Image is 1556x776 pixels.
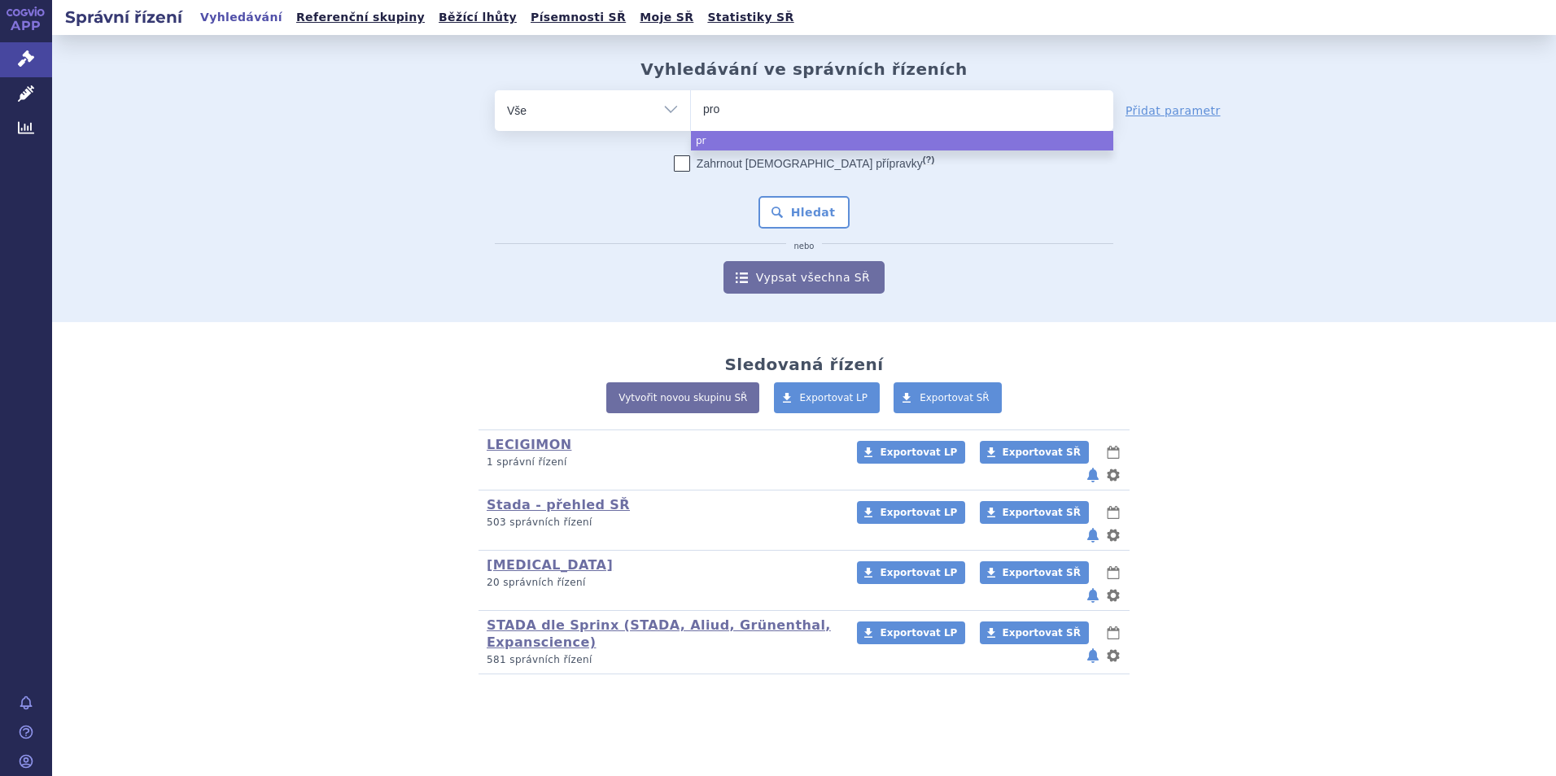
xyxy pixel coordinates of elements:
[758,196,850,229] button: Hledat
[1105,503,1121,522] button: lhůty
[774,382,881,413] a: Exportovat LP
[487,437,571,452] a: LECIGIMON
[800,392,868,403] span: Exportovat LP
[1085,586,1101,605] button: notifikace
[857,501,965,524] a: Exportovat LP
[1105,586,1121,605] button: nastavení
[487,456,836,469] p: 1 správní řízení
[52,6,195,28] h2: Správní řízení
[857,561,965,584] a: Exportovat LP
[1105,563,1121,582] button: lhůty
[674,155,934,172] label: Zahrnout [DEMOGRAPHIC_DATA] přípravky
[1085,525,1101,545] button: notifikace
[291,7,430,28] a: Referenční skupiny
[487,576,836,590] p: 20 správních řízení
[1003,627,1081,639] span: Exportovat SŘ
[880,627,957,639] span: Exportovat LP
[640,59,968,79] h2: Vyhledávání ve správních řízeních
[1105,465,1121,485] button: nastavení
[1105,442,1121,462] button: lhůty
[487,497,630,512] a: Stada - přehled SŘ
[487,653,836,667] p: 581 správních řízení
[1105,623,1121,643] button: lhůty
[1105,646,1121,665] button: nastavení
[980,441,1089,464] a: Exportovat SŘ
[880,447,957,458] span: Exportovat LP
[980,501,1089,524] a: Exportovat SŘ
[487,516,836,530] p: 503 správních řízení
[786,242,823,251] i: nebo
[526,7,631,28] a: Písemnosti SŘ
[1105,525,1121,545] button: nastavení
[1125,102,1221,119] a: Přidat parametr
[487,557,613,573] a: [MEDICAL_DATA]
[724,355,883,374] h2: Sledovaná řízení
[857,621,965,644] a: Exportovat LP
[880,507,957,518] span: Exportovat LP
[1085,646,1101,665] button: notifikace
[1003,447,1081,458] span: Exportovat SŘ
[880,567,957,578] span: Exportovat LP
[980,561,1089,584] a: Exportovat SŘ
[691,131,1113,150] li: pr
[980,621,1089,644] a: Exportovat SŘ
[195,7,287,28] a: Vyhledávání
[857,441,965,464] a: Exportovat LP
[635,7,698,28] a: Moje SŘ
[606,382,759,413] a: Vytvořit novou skupinu SŘ
[434,7,522,28] a: Běžící lhůty
[723,261,885,294] a: Vypsat všechna SŘ
[702,7,798,28] a: Statistiky SŘ
[894,382,1002,413] a: Exportovat SŘ
[1003,567,1081,578] span: Exportovat SŘ
[1003,507,1081,518] span: Exportovat SŘ
[920,392,990,403] span: Exportovat SŘ
[487,617,831,650] a: STADA dle Sprinx (STADA, Aliud, Grünenthal, Expanscience)
[1085,465,1101,485] button: notifikace
[923,155,934,165] abbr: (?)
